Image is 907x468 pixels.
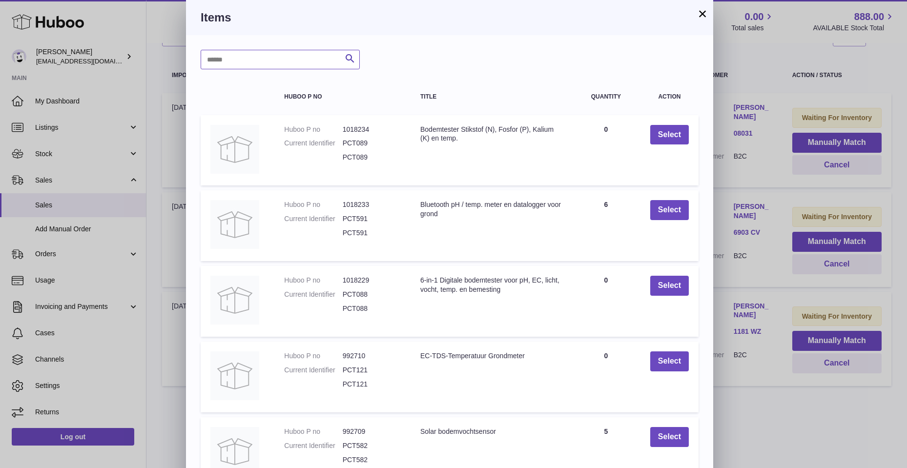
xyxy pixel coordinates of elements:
div: EC-TDS-Temperatuur Grondmeter [420,351,562,361]
img: Bluetooth pH / temp. meter en datalogger voor grond [210,200,259,249]
td: 0 [572,342,640,412]
button: Select [650,351,689,371]
dd: PCT089 [343,153,401,162]
h3: Items [201,10,699,25]
button: Select [650,276,689,296]
button: Select [650,200,689,220]
dd: PCT088 [343,304,401,313]
dt: Current Identifier [284,441,342,450]
img: Bodemtester Stikstof (N), Fosfor (P), Kalium (K) en temp. [210,125,259,174]
button: Select [650,427,689,447]
dd: PCT582 [343,441,401,450]
dt: Current Identifier [284,290,342,299]
dd: PCT591 [343,214,401,224]
dd: PCT121 [343,380,401,389]
dd: 1018234 [343,125,401,134]
th: Title [411,84,572,110]
td: 6 [572,190,640,261]
th: Huboo P no [274,84,411,110]
div: 6-in-1 Digitale bodemtester voor pH, EC, licht, vocht, temp. en bemesting [420,276,562,294]
dd: PCT089 [343,139,401,148]
img: 6-in-1 Digitale bodemtester voor pH, EC, licht, vocht, temp. en bemesting [210,276,259,325]
dt: Current Identifier [284,139,342,148]
td: 0 [572,115,640,186]
dt: Current Identifier [284,214,342,224]
button: × [697,8,708,20]
td: 0 [572,266,640,337]
th: Action [640,84,699,110]
dt: Huboo P no [284,351,342,361]
dd: PCT121 [343,366,401,375]
dd: 1018233 [343,200,401,209]
dd: PCT088 [343,290,401,299]
dd: 1018229 [343,276,401,285]
dt: Huboo P no [284,276,342,285]
div: Solar bodemvochtsensor [420,427,562,436]
div: Bodemtester Stikstof (N), Fosfor (P), Kalium (K) en temp. [420,125,562,143]
button: Select [650,125,689,145]
dt: Huboo P no [284,427,342,436]
dt: Huboo P no [284,200,342,209]
dd: 992710 [343,351,401,361]
dd: PCT582 [343,455,401,465]
dt: Huboo P no [284,125,342,134]
th: Quantity [572,84,640,110]
dd: 992709 [343,427,401,436]
img: EC-TDS-Temperatuur Grondmeter [210,351,259,400]
dt: Current Identifier [284,366,342,375]
div: Bluetooth pH / temp. meter en datalogger voor grond [420,200,562,219]
dd: PCT591 [343,228,401,238]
